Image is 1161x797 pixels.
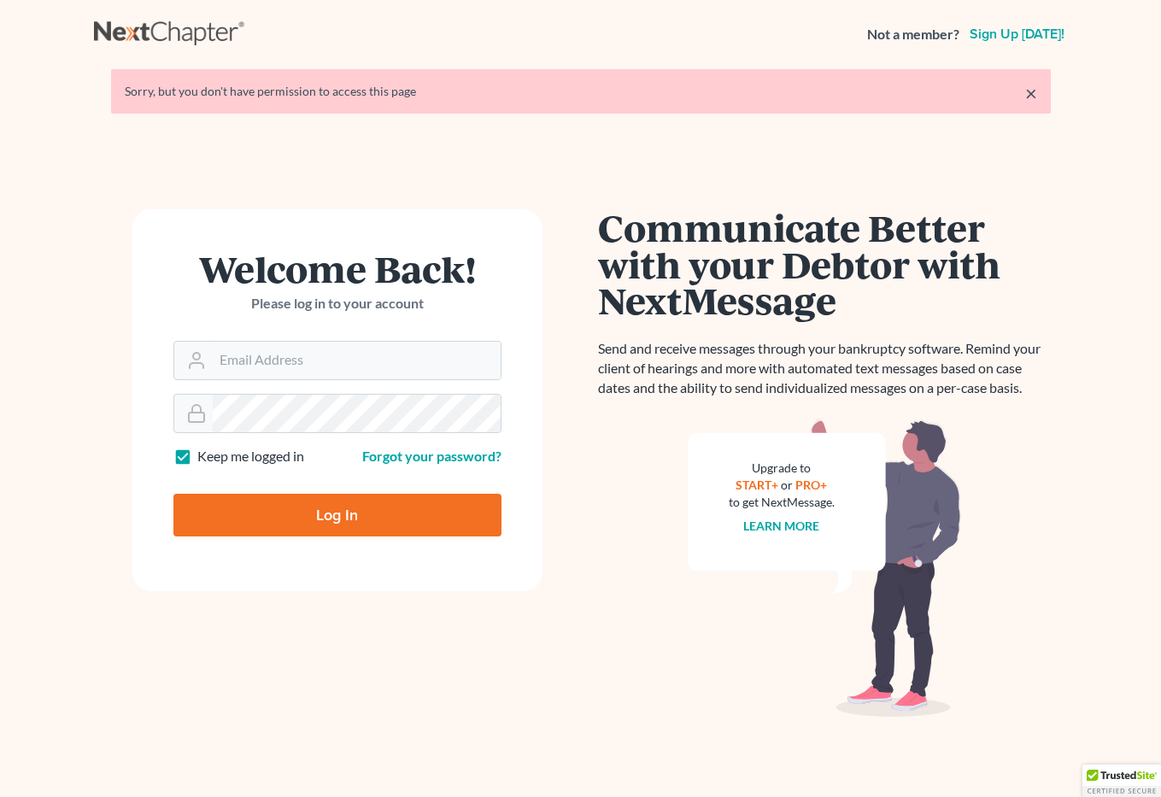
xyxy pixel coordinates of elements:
input: Email Address [213,342,501,379]
div: Sorry, but you don't have permission to access this page [125,83,1037,100]
div: Upgrade to [729,460,835,477]
p: Send and receive messages through your bankruptcy software. Remind your client of hearings and mo... [598,339,1051,398]
div: TrustedSite Certified [1082,765,1161,797]
div: to get NextMessage. [729,494,835,511]
h1: Communicate Better with your Debtor with NextMessage [598,209,1051,319]
a: START+ [736,478,778,492]
a: Forgot your password? [362,448,501,464]
a: × [1025,83,1037,103]
span: or [781,478,793,492]
label: Keep me logged in [197,447,304,466]
p: Please log in to your account [173,294,501,314]
strong: Not a member? [867,25,959,44]
a: Learn more [743,519,819,533]
a: PRO+ [795,478,827,492]
a: Sign up [DATE]! [966,27,1068,41]
input: Log In [173,494,501,536]
h1: Welcome Back! [173,250,501,287]
img: nextmessage_bg-59042aed3d76b12b5cd301f8e5b87938c9018125f34e5fa2b7a6b67550977c72.svg [688,419,961,718]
